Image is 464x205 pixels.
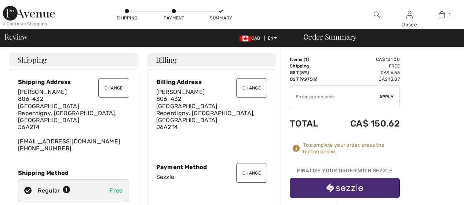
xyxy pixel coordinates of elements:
span: Billing [156,56,177,63]
div: Regular [38,186,70,195]
img: My Bag [439,10,445,19]
td: GST (5%) [290,69,330,76]
div: Sezzle [156,173,267,180]
input: Promo code [290,86,379,108]
td: CA$ 131.00 [330,56,400,63]
img: search the website [374,10,380,19]
span: Apply [379,94,394,100]
div: Shipping [116,15,138,21]
a: 1 [426,10,458,19]
img: sezzle_white.svg [326,183,363,193]
img: My Info [406,10,413,19]
div: [EMAIL_ADDRESS][DOMAIN_NAME] [PHONE_NUMBER] [18,88,129,152]
span: 806-432 [GEOGRAPHIC_DATA] Repentigny, [GEOGRAPHIC_DATA], [GEOGRAPHIC_DATA] J6A2T4 [156,95,255,131]
div: To complete your order, press the button below. [303,142,400,155]
a: Sign In [406,11,413,18]
div: Payment Method [156,164,267,171]
div: Shipping Address [18,78,129,85]
button: Change [98,78,129,98]
img: 1ère Avenue [3,6,55,21]
div: Order Summary [295,33,460,40]
span: Free [109,187,123,194]
img: Canadian Dollar [240,36,251,41]
div: Summary [210,15,232,21]
td: Total [290,111,330,136]
td: Shipping [290,63,330,69]
span: 1 [305,57,307,62]
td: Free [330,63,400,69]
iframe: Opens a widget where you can chat to one of our agents [417,183,457,201]
button: Change [236,78,267,98]
span: 1 [449,11,450,18]
div: Payment [163,15,185,21]
div: Shipping Method [18,169,129,176]
td: CA$ 6.55 [330,69,400,76]
span: EN [268,36,277,41]
span: CAD [240,36,263,41]
div: Billing Address [156,78,267,85]
span: Shipping [18,56,47,63]
span: Review [4,33,28,40]
td: CA$ 13.07 [330,76,400,83]
span: 806-432 [GEOGRAPHIC_DATA] Repentigny, [GEOGRAPHIC_DATA], [GEOGRAPHIC_DATA] J6A2T4 [18,95,117,131]
td: QST (9.975%) [290,76,330,83]
div: < Continue Shopping [3,21,47,27]
div: Finalize Your Order with Sezzle [290,167,400,178]
td: Items ( ) [290,56,330,63]
span: [PERSON_NAME] [156,88,205,95]
span: [PERSON_NAME] [18,88,67,95]
td: CA$ 150.62 [330,111,400,136]
button: Change [236,164,267,183]
div: Josee [394,21,425,29]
